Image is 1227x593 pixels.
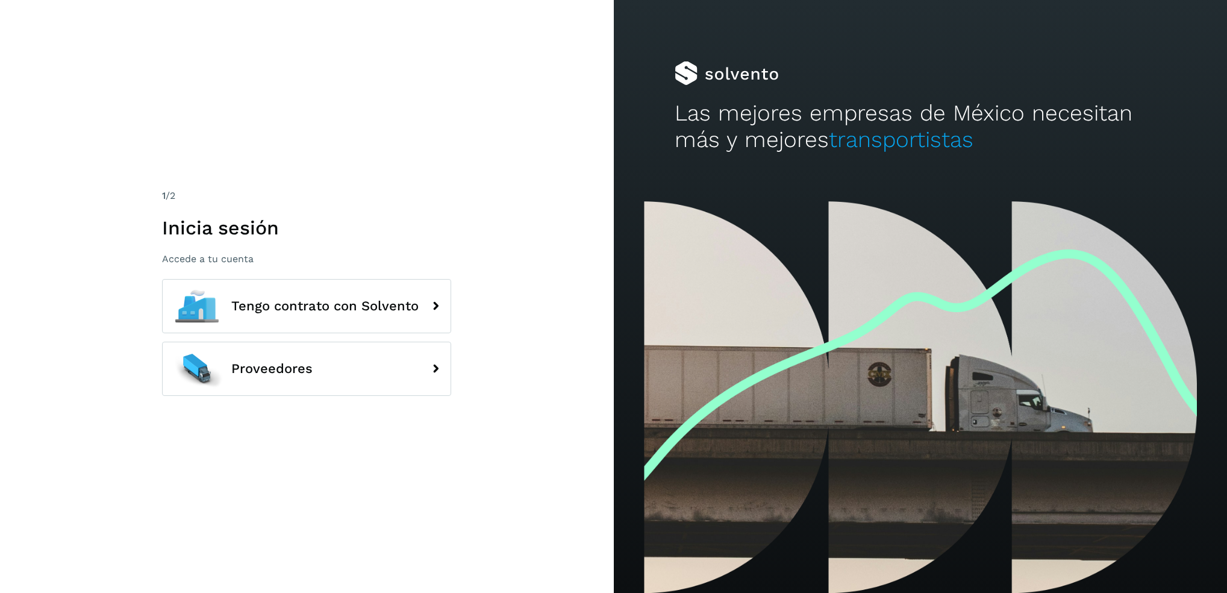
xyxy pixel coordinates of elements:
[231,299,419,313] span: Tengo contrato con Solvento
[162,189,451,203] div: /2
[675,100,1166,154] h2: Las mejores empresas de México necesitan más y mejores
[231,362,313,376] span: Proveedores
[162,253,451,265] p: Accede a tu cuenta
[162,342,451,396] button: Proveedores
[162,190,166,201] span: 1
[162,279,451,333] button: Tengo contrato con Solvento
[162,216,451,239] h1: Inicia sesión
[829,127,973,152] span: transportistas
